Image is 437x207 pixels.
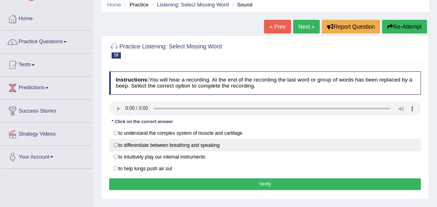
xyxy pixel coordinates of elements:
label: to understand the complex system of muscle and cartilage [109,127,421,139]
a: Your Account [0,146,93,166]
button: Report Question [322,20,380,33]
a: Success Stories [0,100,93,120]
button: Verify [109,178,421,190]
li: Practice [122,1,148,8]
a: Listening: Select Missing Word [157,2,229,8]
a: « Prev [264,20,291,33]
a: Strategy Videos [0,123,93,143]
a: Next » [293,20,320,33]
label: to help lungs push air out [109,163,421,175]
label: to intuitively play our internal instruments [109,151,421,163]
span: 10 [112,52,121,59]
a: Home [0,8,93,28]
b: Instructions: [116,77,149,83]
h2: Practice Listening: Select Missing Word [109,42,302,59]
li: Sound [230,1,253,8]
a: Tests [0,54,93,74]
a: Home [107,2,121,8]
div: * Click on the correct answer [109,119,176,125]
a: Practice Questions [0,31,93,51]
h4: You will hear a recording. At the end of the recording the last word or group of words has been r... [109,71,421,94]
button: Re-Attempt [382,20,427,33]
label: to differentiate between breathing and speaking [109,139,421,151]
a: Predictions [0,77,93,97]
